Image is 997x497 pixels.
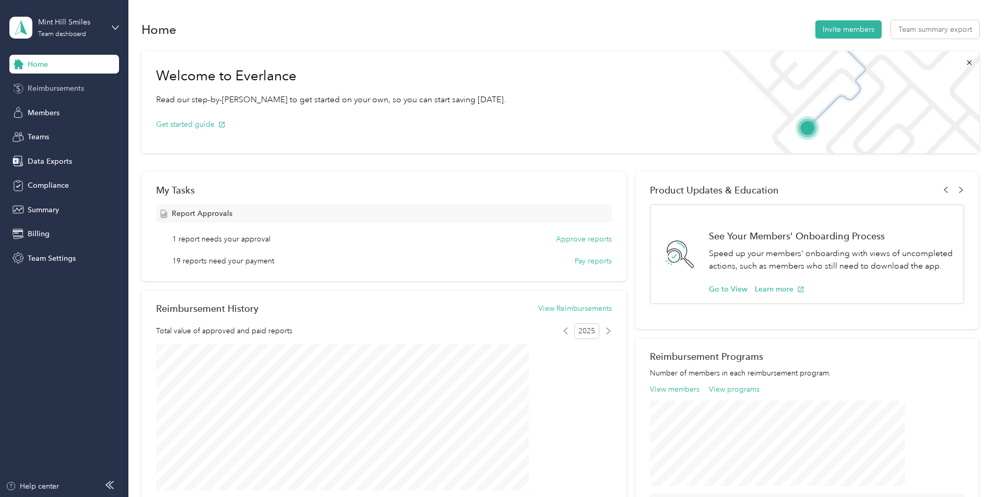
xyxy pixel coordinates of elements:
span: Total value of approved and paid reports [156,325,292,336]
span: Summary [28,204,59,215]
button: View programs [709,384,759,395]
div: Mint Hill Smiles [38,17,103,28]
h2: Reimbursement Programs [650,351,964,362]
button: View Reimbursements [538,303,612,314]
div: Team dashboard [38,31,86,38]
span: Team Settings [28,253,76,264]
button: Go to View [709,284,747,295]
span: Members [28,107,60,118]
span: 19 reports need your payment [172,256,274,266]
button: Pay reports [575,256,612,266]
button: Team summary export [891,20,979,39]
h1: Welcome to Everlance [156,68,506,84]
h1: Home [141,24,176,35]
span: Product Updates & Education [650,185,779,196]
button: View members [650,384,699,395]
button: Approve reports [556,234,612,245]
button: Learn more [755,284,804,295]
span: Home [28,59,48,70]
span: Compliance [28,180,69,191]
p: Speed up your members' onboarding with views of uncompleted actions, such as members who still ne... [709,247,953,273]
p: Number of members in each reimbursement program. [650,368,964,379]
h2: Reimbursement History [156,303,258,314]
span: Data Exports [28,156,72,167]
button: Help center [6,481,59,492]
span: 2025 [574,323,599,339]
span: 1 report needs your approval [172,234,270,245]
span: Teams [28,131,49,142]
span: Report Approvals [172,208,232,219]
h1: See Your Members' Onboarding Process [709,231,953,241]
img: Welcome to everlance [711,51,979,153]
div: My Tasks [156,185,612,196]
iframe: Everlance-gr Chat Button Frame [939,439,997,497]
span: Billing [28,228,50,239]
span: Reimbursements [28,83,84,94]
button: Get started guide [156,119,225,130]
button: Invite members [815,20,882,39]
p: Read our step-by-[PERSON_NAME] to get started on your own, so you can start saving [DATE]. [156,93,506,106]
